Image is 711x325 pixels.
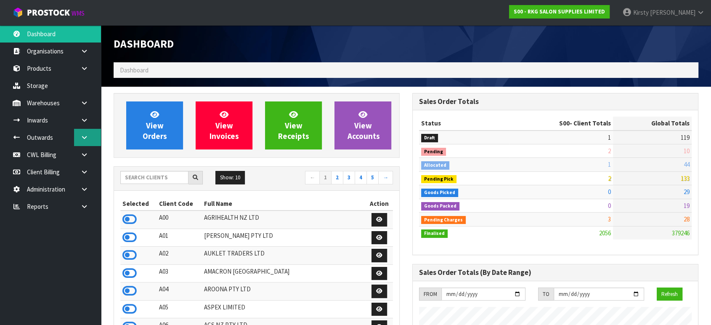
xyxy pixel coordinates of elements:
span: View Invoices [210,109,239,141]
th: - Client Totals [509,117,613,130]
div: TO [538,288,554,301]
span: 10 [684,147,690,155]
td: A05 [157,300,202,318]
td: A04 [157,282,202,301]
th: Full Name [202,197,366,210]
span: S00 [559,119,570,127]
h3: Sales Order Totals (By Date Range) [419,269,692,277]
span: 2 [608,147,611,155]
button: Refresh [657,288,682,301]
span: 379246 [672,229,690,237]
span: 28 [684,215,690,223]
a: ← [305,171,320,184]
span: Goods Packed [421,202,459,210]
a: ViewOrders [126,101,183,149]
td: [PERSON_NAME] PTY LTD [202,229,366,247]
th: Global Totals [613,117,692,130]
td: AMACRON [GEOGRAPHIC_DATA] [202,264,366,282]
a: 2 [331,171,343,184]
span: Kirsty [633,8,649,16]
nav: Page navigation [263,171,393,186]
a: ViewReceipts [265,101,322,149]
span: View Orders [143,109,167,141]
span: 0 [608,202,611,210]
div: FROM [419,288,441,301]
span: Dashboard [114,37,174,51]
span: [PERSON_NAME] [650,8,695,16]
button: Show: 10 [215,171,245,184]
th: Status [419,117,509,130]
td: AROONA PTY LTD [202,282,366,301]
th: Action [366,197,393,210]
td: A01 [157,229,202,247]
span: Draft [421,134,438,142]
a: ViewAccounts [334,101,391,149]
input: Search clients [120,171,188,184]
span: Allocated [421,161,449,170]
th: Client Code [157,197,202,210]
a: 3 [343,171,355,184]
span: Pending Pick [421,175,456,184]
span: 29 [684,188,690,196]
span: 2 [608,174,611,182]
span: Pending Charges [421,216,466,224]
span: Pending [421,148,446,156]
small: WMS [72,9,85,17]
a: S00 - RKG SALON SUPPLIES LIMITED [509,5,610,19]
a: ViewInvoices [196,101,252,149]
span: 1 [608,160,611,168]
span: View Accounts [348,109,380,141]
span: Dashboard [120,66,149,74]
h3: Sales Order Totals [419,98,692,106]
td: AGRIHEALTH NZ LTD [202,210,366,229]
span: 3 [608,215,611,223]
span: 1 [608,133,611,141]
span: ProStock [27,7,70,18]
td: A00 [157,210,202,229]
td: AUKLET TRADERS LTD [202,247,366,265]
a: 4 [355,171,367,184]
span: 44 [684,160,690,168]
td: ASPEX LIMITED [202,300,366,318]
span: 2056 [599,229,611,237]
td: A03 [157,264,202,282]
a: 1 [319,171,332,184]
span: 119 [681,133,690,141]
th: Selected [120,197,157,210]
strong: S00 - RKG SALON SUPPLIES LIMITED [514,8,605,15]
span: View Receipts [278,109,309,141]
span: 0 [608,188,611,196]
span: Finalised [421,229,448,238]
span: 19 [684,202,690,210]
a: 5 [366,171,379,184]
a: → [378,171,393,184]
span: 133 [681,174,690,182]
img: cube-alt.png [13,7,23,18]
span: Goods Picked [421,189,458,197]
td: A02 [157,247,202,265]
